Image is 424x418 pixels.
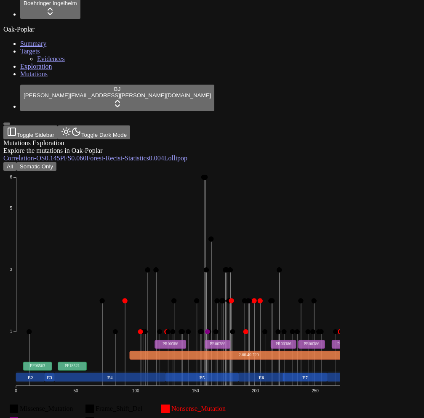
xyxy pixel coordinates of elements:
a: Recist- [106,154,125,162]
span: OS [36,154,45,162]
button: Toggle Dark Mode [58,125,130,139]
text: E5 [200,375,205,380]
span: Forest [86,154,103,162]
a: Statistics0.004 [125,154,164,162]
a: All [3,162,16,170]
a: Targets [20,48,40,55]
button: Toggle Sidebar [3,125,58,139]
text: 2.60.40.720 [239,352,259,357]
text: PF18521 [65,363,80,368]
text: Missense_Mutation [20,405,73,412]
span: Correlation [3,154,34,162]
span: Statistics [125,154,149,162]
text: 100 [132,389,139,393]
text: 1 [10,329,12,334]
div: Explore the mutations in Oak-Poplar [3,147,340,154]
span: BJ [114,86,121,92]
div: Oak-Poplar [3,26,421,33]
text: E3 [47,375,52,380]
text: 3 [10,267,12,272]
text: E2 [28,375,33,380]
a: PFS0.060 [60,154,87,162]
text: Frame_Shift_Del [96,405,143,412]
a: Correlation- [3,154,36,162]
span: [PERSON_NAME] [24,92,70,99]
text: E6 [259,375,264,380]
span: - [34,154,36,162]
text: Nonsense_Mutation [171,405,226,412]
span: Toggle Sidebar [17,132,54,138]
text: 250 [312,389,319,393]
text: 0 [15,389,17,393]
button: BJ[PERSON_NAME][EMAIL_ADDRESS][PERSON_NAME][DOMAIN_NAME] [20,85,214,111]
text: 6 [10,175,12,179]
text: E4 [107,375,113,380]
a: Somatic Only [16,162,56,170]
button: All [3,162,16,171]
button: Somatic Only [16,162,56,171]
a: Mutations [20,70,48,77]
span: 0.00391 [149,154,164,162]
text: 50 [74,389,79,393]
text: PR00386 [163,341,178,346]
span: Recist [106,154,123,162]
span: NaN [103,154,105,162]
text: 200 [252,389,259,393]
text: 150 [192,389,199,393]
text: PR00386 [276,341,291,346]
span: [EMAIL_ADDRESS][PERSON_NAME][DOMAIN_NAME] [70,92,211,99]
text: PR00386 [337,341,353,346]
button: Toggle Sidebar [3,122,10,125]
span: Toggle Dark Mode [81,132,127,138]
div: Mutations Exploration [3,139,340,147]
text: PR00386 [210,341,225,346]
a: Lollipop [164,154,187,162]
span: PFS [60,154,72,162]
a: OS0.145 [36,154,60,162]
text: E7 [302,375,308,380]
text: PR00386 [304,341,319,346]
text: 5 [10,206,12,210]
span: 0.144620105677524 [45,154,60,162]
a: Forest- [86,154,105,162]
a: Summary [20,40,46,47]
span: NaN [123,154,125,162]
a: Evidences [37,55,65,62]
a: Exploration [20,63,52,70]
text: PF08563 [30,363,45,368]
span: 0.0595451526521349 [71,154,86,162]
